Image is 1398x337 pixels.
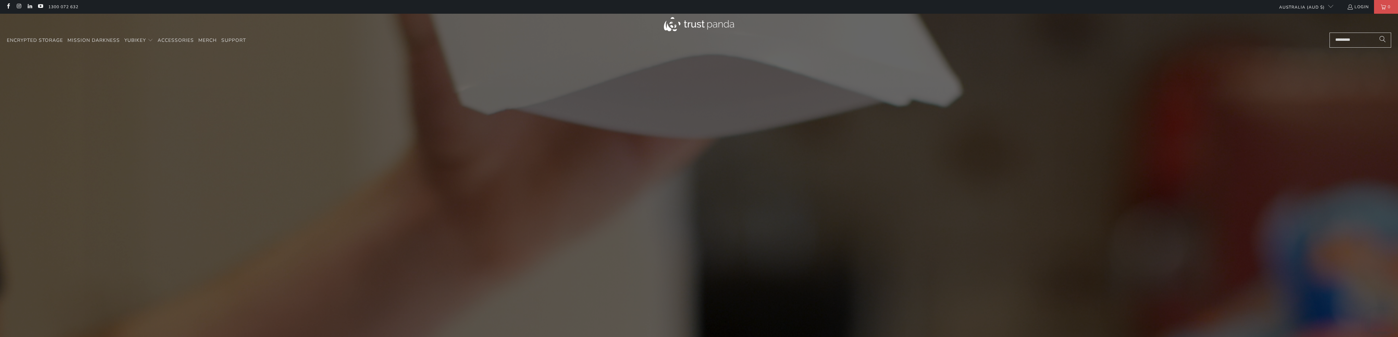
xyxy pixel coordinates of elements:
[67,33,120,49] a: Mission Darkness
[198,37,217,44] span: Merch
[16,4,22,10] a: Trust Panda Australia on Instagram
[221,37,246,44] span: Support
[5,4,11,10] a: Trust Panda Australia on Facebook
[198,33,217,49] a: Merch
[7,37,63,44] span: Encrypted Storage
[7,33,246,49] nav: Translation missing: en.navigation.header.main_nav
[1371,310,1393,332] iframe: Button to launch messaging window
[158,37,194,44] span: Accessories
[1347,3,1369,11] a: Login
[37,4,43,10] a: Trust Panda Australia on YouTube
[48,3,78,11] a: 1300 072 632
[27,4,33,10] a: Trust Panda Australia on LinkedIn
[664,17,734,31] img: Trust Panda Australia
[1374,33,1391,48] button: Search
[124,33,153,49] summary: YubiKey
[221,33,246,49] a: Support
[67,37,120,44] span: Mission Darkness
[158,33,194,49] a: Accessories
[7,33,63,49] a: Encrypted Storage
[124,37,146,44] span: YubiKey
[1329,33,1391,48] input: Search...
